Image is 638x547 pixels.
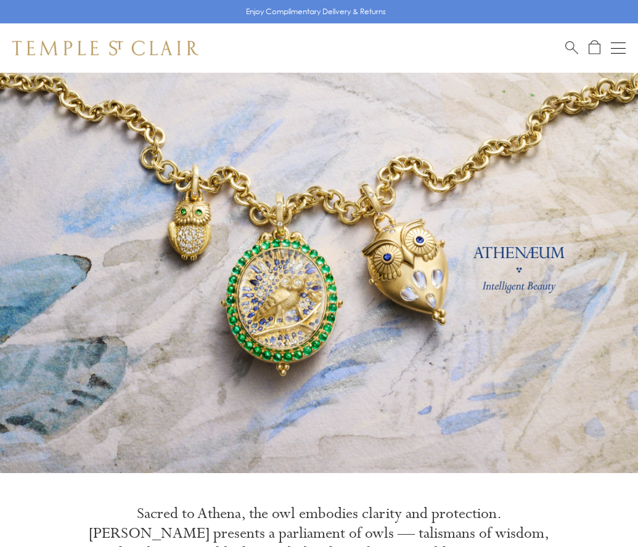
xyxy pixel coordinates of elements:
a: Search [565,40,578,55]
img: Temple St. Clair [12,41,198,55]
a: Open Shopping Bag [589,40,600,55]
button: Open navigation [611,41,626,55]
p: Enjoy Complimentary Delivery & Returns [246,6,386,18]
